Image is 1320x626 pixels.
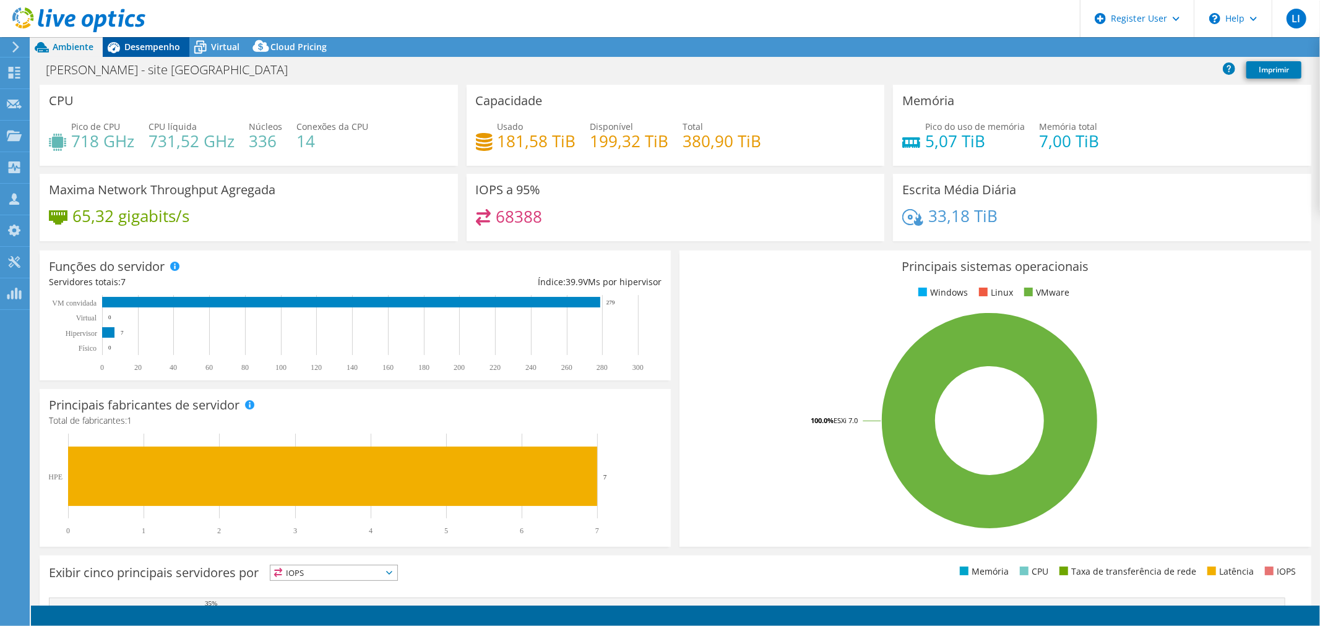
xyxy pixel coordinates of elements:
[355,275,662,289] div: Índice: VMs por hipervisor
[127,414,132,426] span: 1
[49,275,355,289] div: Servidores totais:
[53,41,93,53] span: Ambiente
[52,299,97,307] text: VM convidada
[1246,61,1301,79] a: Imprimir
[1262,565,1296,578] li: IOPS
[1209,13,1220,24] svg: \n
[49,94,74,108] h3: CPU
[311,363,322,372] text: 120
[296,134,368,148] h4: 14
[454,363,465,372] text: 200
[170,363,177,372] text: 40
[490,363,501,372] text: 220
[40,63,307,77] h1: [PERSON_NAME] - site [GEOGRAPHIC_DATA]
[79,344,97,353] tspan: Físico
[270,41,327,53] span: Cloud Pricing
[957,565,1009,578] li: Memória
[444,526,448,535] text: 5
[217,526,221,535] text: 2
[369,526,373,535] text: 4
[476,183,541,197] h3: IOPS a 95%
[1056,565,1196,578] li: Taxa de transferência de rede
[71,134,134,148] h4: 718 GHz
[72,209,189,223] h4: 65,32 gigabits/s
[902,183,1016,197] h3: Escrita Média Diária
[603,473,607,481] text: 7
[124,41,180,53] span: Desempenho
[49,414,662,427] h4: Total de fabricantes:
[121,276,126,288] span: 7
[590,121,634,132] span: Disponível
[925,134,1025,148] h4: 5,07 TiB
[683,121,704,132] span: Total
[597,363,608,372] text: 280
[382,363,394,372] text: 160
[976,286,1013,299] li: Linux
[1204,565,1254,578] li: Latência
[100,363,104,372] text: 0
[205,599,217,607] text: 35%
[275,363,287,372] text: 100
[108,345,111,351] text: 0
[1039,121,1097,132] span: Memória total
[498,134,576,148] h4: 181,58 TiB
[525,363,537,372] text: 240
[142,526,145,535] text: 1
[834,416,858,425] tspan: ESXi 7.0
[1039,134,1099,148] h4: 7,00 TiB
[108,314,111,320] text: 0
[296,121,368,132] span: Conexões da CPU
[66,329,97,338] text: Hipervisor
[205,363,213,372] text: 60
[134,363,142,372] text: 20
[606,299,615,306] text: 279
[689,260,1301,273] h3: Principais sistemas operacionais
[590,134,669,148] h4: 199,32 TiB
[928,209,998,223] h4: 33,18 TiB
[476,94,543,108] h3: Capacidade
[149,121,197,132] span: CPU líquida
[595,526,599,535] text: 7
[1017,565,1048,578] li: CPU
[496,210,542,223] h4: 68388
[632,363,644,372] text: 300
[418,363,429,372] text: 180
[1021,286,1069,299] li: VMware
[520,526,524,535] text: 6
[811,416,834,425] tspan: 100.0%
[48,473,63,481] text: HPE
[149,134,235,148] h4: 731,52 GHz
[249,134,282,148] h4: 336
[915,286,968,299] li: Windows
[902,94,954,108] h3: Memória
[121,330,124,336] text: 7
[249,121,282,132] span: Núcleos
[71,121,120,132] span: Pico de CPU
[49,260,165,273] h3: Funções do servidor
[49,183,275,197] h3: Maxima Network Throughput Agregada
[347,363,358,372] text: 140
[683,134,762,148] h4: 380,90 TiB
[211,41,239,53] span: Virtual
[270,565,397,580] span: IOPS
[241,363,249,372] text: 80
[293,526,297,535] text: 3
[566,276,583,288] span: 39.9
[498,121,524,132] span: Usado
[66,526,70,535] text: 0
[49,398,239,412] h3: Principais fabricantes de servidor
[561,363,572,372] text: 260
[76,314,97,322] text: Virtual
[925,121,1025,132] span: Pico do uso de memória
[1287,9,1306,28] span: LI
